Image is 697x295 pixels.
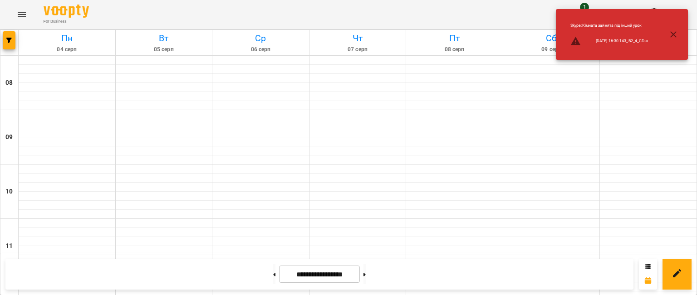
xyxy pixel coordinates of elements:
h6: Чт [311,31,405,45]
span: 1 [580,3,589,12]
h6: 04 серп [20,45,114,54]
h6: 09 серп [505,45,599,54]
li: [DATE] 16:30 143_В2_4_СГан [563,32,655,50]
h6: Пн [20,31,114,45]
li: Skype : Кімната зайнята під інший урок [563,19,655,32]
h6: Ср [214,31,308,45]
h6: Вт [117,31,211,45]
h6: 09 [5,132,13,142]
img: Voopty Logo [44,5,89,18]
h6: 10 [5,187,13,197]
h6: 06 серп [214,45,308,54]
h6: 07 серп [311,45,405,54]
h6: 08 серп [407,45,501,54]
button: Menu [11,4,33,25]
h6: Сб [505,31,599,45]
h6: 08 [5,78,13,88]
h6: 05 серп [117,45,211,54]
h6: Пт [407,31,501,45]
h6: 11 [5,241,13,251]
span: For Business [44,19,89,24]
